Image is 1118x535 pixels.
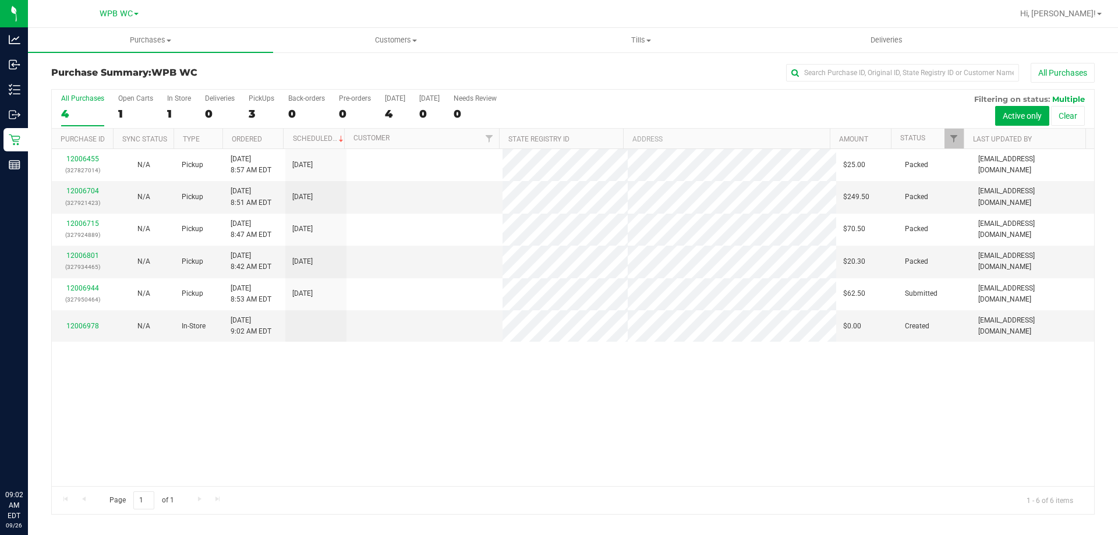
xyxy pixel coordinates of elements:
[137,321,150,332] button: N/A
[978,250,1087,272] span: [EMAIL_ADDRESS][DOMAIN_NAME]
[137,225,150,233] span: Not Applicable
[12,442,47,477] iframe: Resource center
[66,251,99,260] a: 12006801
[182,256,203,267] span: Pickup
[9,84,20,95] inline-svg: Inventory
[137,224,150,235] button: N/A
[59,261,106,272] p: (327934465)
[231,154,271,176] span: [DATE] 8:57 AM EDT
[231,315,271,337] span: [DATE] 9:02 AM EDT
[973,135,1032,143] a: Last Updated By
[59,165,106,176] p: (327827014)
[205,94,235,102] div: Deliveries
[454,94,497,102] div: Needs Review
[480,129,499,148] a: Filter
[1052,94,1085,104] span: Multiple
[182,192,203,203] span: Pickup
[167,107,191,121] div: 1
[122,135,167,143] a: Sync Status
[51,68,399,78] h3: Purchase Summary:
[137,257,150,265] span: Not Applicable
[419,94,440,102] div: [DATE]
[905,321,929,332] span: Created
[292,224,313,235] span: [DATE]
[843,192,869,203] span: $249.50
[137,289,150,297] span: Not Applicable
[518,28,763,52] a: Tills
[905,192,928,203] span: Packed
[623,129,830,149] th: Address
[288,107,325,121] div: 0
[249,94,274,102] div: PickUps
[61,107,104,121] div: 4
[137,161,150,169] span: Not Applicable
[786,64,1019,82] input: Search Purchase ID, Original ID, State Registry ID or Customer Name...
[100,491,183,509] span: Page of 1
[231,250,271,272] span: [DATE] 8:42 AM EDT
[995,106,1049,126] button: Active only
[385,107,405,121] div: 4
[5,521,23,530] p: 09/26
[843,256,865,267] span: $20.30
[978,283,1087,305] span: [EMAIL_ADDRESS][DOMAIN_NAME]
[167,94,191,102] div: In Store
[978,186,1087,208] span: [EMAIL_ADDRESS][DOMAIN_NAME]
[905,288,937,299] span: Submitted
[182,288,203,299] span: Pickup
[944,129,964,148] a: Filter
[61,135,105,143] a: Purchase ID
[1017,491,1082,509] span: 1 - 6 of 6 items
[231,283,271,305] span: [DATE] 8:53 AM EDT
[137,193,150,201] span: Not Applicable
[9,59,20,70] inline-svg: Inbound
[61,94,104,102] div: All Purchases
[182,224,203,235] span: Pickup
[1020,9,1096,18] span: Hi, [PERSON_NAME]!
[66,155,99,163] a: 12006455
[292,160,313,171] span: [DATE]
[274,35,518,45] span: Customers
[764,28,1009,52] a: Deliveries
[839,135,868,143] a: Amount
[28,28,273,52] a: Purchases
[508,135,569,143] a: State Registry ID
[292,288,313,299] span: [DATE]
[855,35,918,45] span: Deliveries
[231,218,271,240] span: [DATE] 8:47 AM EDT
[182,160,203,171] span: Pickup
[905,160,928,171] span: Packed
[339,94,371,102] div: Pre-orders
[905,224,928,235] span: Packed
[231,186,271,208] span: [DATE] 8:51 AM EDT
[519,35,763,45] span: Tills
[59,229,106,240] p: (327924889)
[249,107,274,121] div: 3
[28,35,273,45] span: Purchases
[100,9,133,19] span: WPB WC
[974,94,1050,104] span: Filtering on status:
[978,154,1087,176] span: [EMAIL_ADDRESS][DOMAIN_NAME]
[1051,106,1085,126] button: Clear
[133,491,154,509] input: 1
[232,135,262,143] a: Ordered
[353,134,390,142] a: Customer
[9,109,20,121] inline-svg: Outbound
[905,256,928,267] span: Packed
[137,256,150,267] button: N/A
[292,192,313,203] span: [DATE]
[843,321,861,332] span: $0.00
[66,187,99,195] a: 12006704
[339,107,371,121] div: 0
[137,288,150,299] button: N/A
[137,160,150,171] button: N/A
[900,134,925,142] a: Status
[454,107,497,121] div: 0
[9,34,20,45] inline-svg: Analytics
[59,294,106,305] p: (327950464)
[137,322,150,330] span: Not Applicable
[183,135,200,143] a: Type
[66,322,99,330] a: 12006978
[978,315,1087,337] span: [EMAIL_ADDRESS][DOMAIN_NAME]
[385,94,405,102] div: [DATE]
[118,94,153,102] div: Open Carts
